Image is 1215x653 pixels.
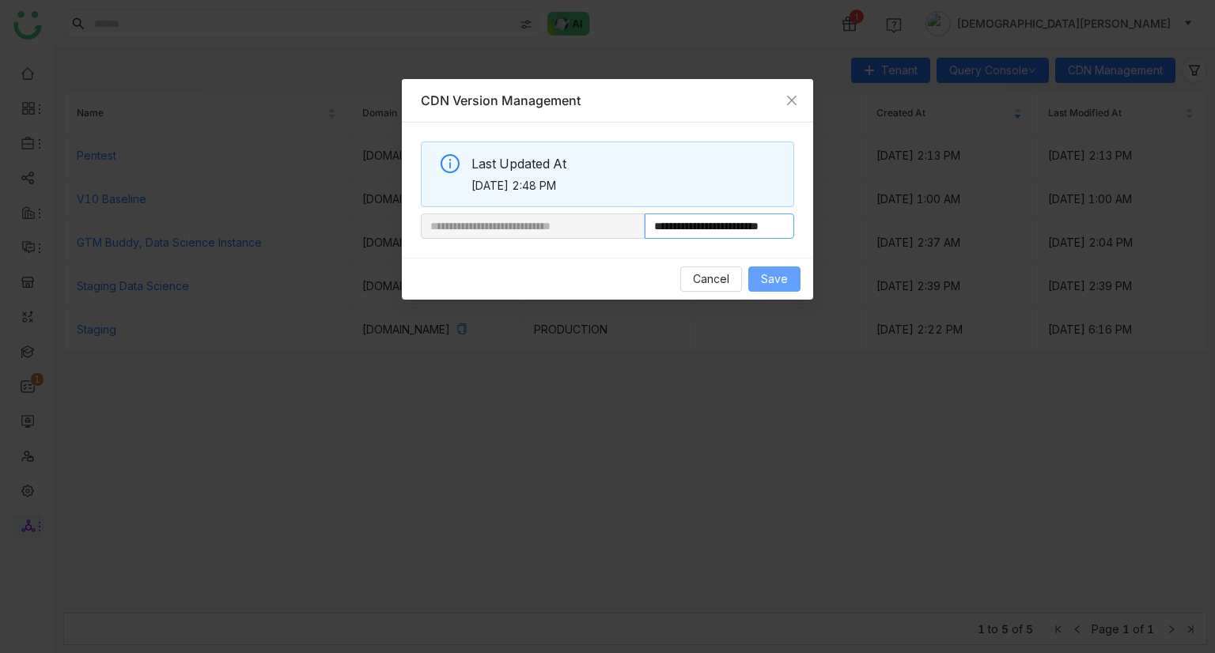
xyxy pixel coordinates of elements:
span: Save [761,270,788,288]
div: CDN Version Management [421,92,794,109]
button: Save [748,266,801,292]
span: Cancel [693,270,729,288]
button: Cancel [680,266,742,292]
span: Last Updated At [471,154,782,174]
button: Close [770,79,813,122]
span: [DATE] 2:48 PM [471,177,782,194]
